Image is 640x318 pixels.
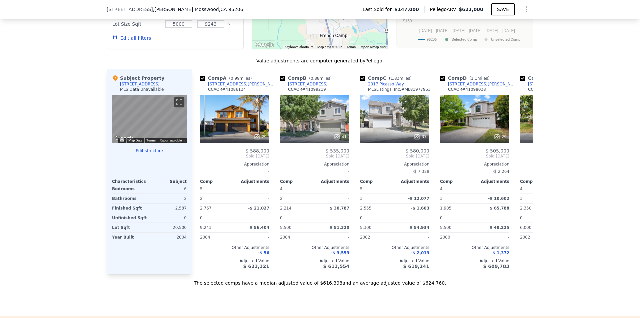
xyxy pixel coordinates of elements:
[488,196,509,201] span: -$ 10,602
[469,28,482,33] text: [DATE]
[112,19,161,29] div: Lot Size Sqft
[360,206,371,211] span: 2,555
[368,87,431,92] div: MLSListings, Inc. # ML81977953
[502,28,515,33] text: [DATE]
[280,75,334,81] div: Comp B
[411,251,429,255] span: -$ 2,013
[440,194,473,203] div: 3
[280,206,291,211] span: 2,214
[200,194,233,203] div: 2
[520,187,523,191] span: 4
[395,179,429,184] div: Adjustments
[520,75,574,81] div: Comp E
[360,75,414,81] div: Comp C
[208,81,277,87] div: [STREET_ADDRESS][PERSON_NAME]
[120,138,124,141] button: Keyboard shortcuts
[490,225,509,230] span: $ 48,225
[200,162,269,167] div: Appreciation
[226,76,254,81] span: ( miles)
[476,184,509,194] div: -
[200,153,269,159] span: Sold [DATE]
[280,167,349,176] div: -
[520,153,589,159] span: Sold [DATE]
[250,225,269,230] span: $ 56,404
[528,87,566,92] div: CCAOR # 41079426
[253,41,275,49] img: Google
[200,258,269,264] div: Adjusted Value
[235,179,269,184] div: Adjustments
[330,206,349,211] span: $ 30,787
[316,184,349,194] div: -
[285,45,313,49] button: Keyboard shortcuts
[360,216,363,220] span: 0
[288,81,328,87] div: [STREET_ADDRESS]
[306,76,334,81] span: ( miles)
[200,75,254,81] div: Comp A
[315,179,349,184] div: Adjustments
[151,233,187,242] div: 2004
[491,37,520,42] text: Unselected Comp
[440,153,509,159] span: Sold [DATE]
[413,169,429,174] span: -$ 7,328
[476,213,509,223] div: -
[360,194,393,203] div: 3
[360,225,371,230] span: 5,300
[208,87,246,92] div: CCAOR # 41086134
[528,81,597,87] div: [STREET_ADDRESS][PERSON_NAME]
[280,81,328,87] a: [STREET_ADDRESS]
[476,233,509,242] div: -
[151,204,187,213] div: 2,537
[436,28,449,33] text: [DATE]
[253,41,275,49] a: Open this area in Google Maps (opens a new window)
[346,45,356,49] a: Terms (opens in new tab)
[414,133,427,140] div: 37
[408,196,429,201] span: -$ 12,077
[520,233,553,242] div: 2002
[112,95,187,143] div: Street View
[440,216,443,220] span: 0
[331,251,349,255] span: -$ 3,553
[396,233,429,242] div: -
[317,45,342,49] span: Map data ©2025
[112,213,148,223] div: Unfinished Sqft
[520,81,597,87] a: [STREET_ADDRESS][PERSON_NAME]
[394,6,419,13] span: $147,000
[112,184,148,194] div: Bedrooms
[151,223,187,232] div: 20,500
[107,6,153,13] span: [STREET_ADDRESS]
[493,251,509,255] span: $ 1,372
[360,45,386,49] a: Report a map error
[360,187,363,191] span: 5
[430,6,459,13] span: Pellego ARV
[120,87,164,92] div: MLS Data Unavailable
[107,57,533,64] div: Value adjustments are computer generated by Pellego .
[419,28,432,33] text: [DATE]
[363,6,395,13] span: Last Sold for
[112,223,148,232] div: Lot Sqft
[149,179,187,184] div: Subject
[390,76,399,81] span: 1.83
[440,187,443,191] span: 4
[280,216,283,220] span: 0
[200,167,269,176] div: -
[200,245,269,250] div: Other Adjustments
[258,251,269,255] span: -$ 56
[403,19,412,23] text: $150
[151,194,187,203] div: 2
[120,81,160,87] div: [STREET_ADDRESS]
[200,225,211,230] span: 9,243
[316,233,349,242] div: -
[151,213,187,223] div: 0
[112,148,187,153] button: Edit structure
[200,206,211,211] span: 2,767
[228,23,231,26] button: Clear
[112,204,148,213] div: Finished Sqft
[520,179,555,184] div: Comp
[520,245,589,250] div: Other Adjustments
[280,153,349,159] span: Sold [DATE]
[396,213,429,223] div: -
[493,169,509,174] span: -$ 2,264
[326,148,349,153] span: $ 535,000
[236,184,269,194] div: -
[360,153,429,159] span: Sold [DATE]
